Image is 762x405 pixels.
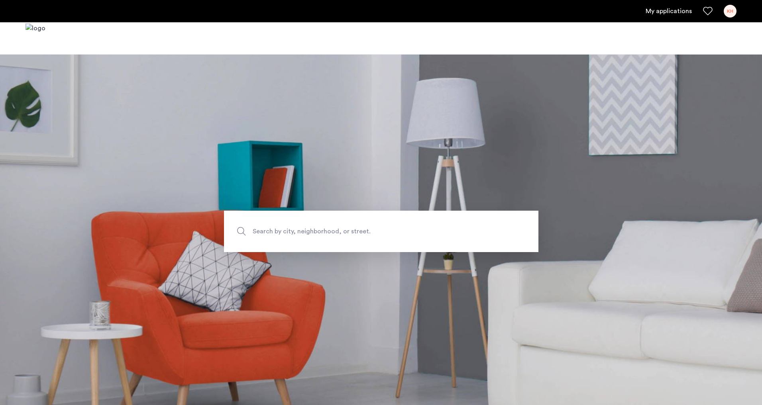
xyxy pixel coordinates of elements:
[724,5,736,18] div: KH
[26,23,45,53] img: logo
[253,226,473,237] span: Search by city, neighborhood, or street.
[26,23,45,53] a: Cazamio logo
[703,6,713,16] a: Favorites
[646,6,692,16] a: My application
[224,211,538,252] input: Apartment Search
